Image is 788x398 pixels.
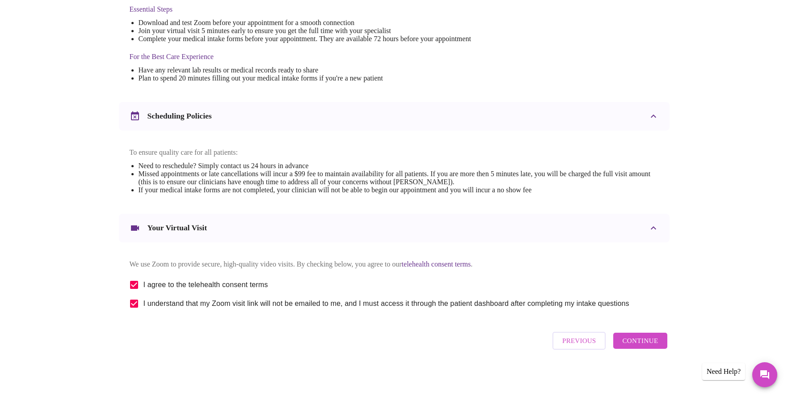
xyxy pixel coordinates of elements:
li: Complete your medical intake forms before your appointment. They are available 72 hours before yo... [139,35,471,43]
span: Previous [562,335,596,347]
h3: Scheduling Policies [147,111,212,121]
span: I agree to the telehealth consent terms [143,279,268,290]
div: Need Help? [702,363,745,380]
li: If your medical intake forms are not completed, your clinician will not be able to begin our appo... [139,186,659,194]
h4: For the Best Care Experience [130,53,471,61]
h4: Essential Steps [130,5,471,13]
li: Have any relevant lab results or medical records ready to share [139,66,471,74]
h3: Your Virtual Visit [147,223,207,233]
p: To ensure quality care for all patients: [130,148,659,157]
li: Missed appointments or late cancellations will incur a $99 fee to maintain availability for all p... [139,170,659,186]
li: Download and test Zoom before your appointment for a smooth connection [139,19,471,27]
div: Scheduling Policies [119,102,670,131]
div: Your Virtual Visit [119,214,670,242]
p: We use Zoom to provide secure, high-quality video visits. By checking below, you agree to our . [130,260,659,268]
span: Continue [622,335,658,347]
a: telehealth consent terms [402,260,471,268]
span: I understand that my Zoom visit link will not be emailed to me, and I must access it through the ... [143,298,629,309]
li: Need to reschedule? Simply contact us 24 hours in advance [139,162,659,170]
li: Join your virtual visit 5 minutes early to ensure you get the full time with your specialist [139,27,471,35]
button: Previous [552,332,606,350]
button: Messages [752,362,777,387]
li: Plan to spend 20 minutes filling out your medical intake forms if you're a new patient [139,74,471,82]
button: Continue [613,333,667,349]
